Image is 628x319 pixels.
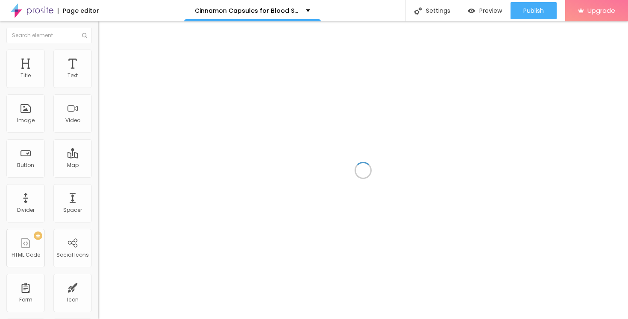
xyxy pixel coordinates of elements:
div: Form [19,297,32,303]
div: Title [21,73,31,79]
input: Search element [6,28,92,43]
div: Image [17,117,35,123]
span: Preview [479,7,502,14]
img: view-1.svg [468,7,475,15]
div: Page editor [58,8,99,14]
span: Upgrade [587,7,615,14]
p: Cinnamon Capsules for Blood Sugar™: A Natural Way to Support Metabolic Health [195,8,299,14]
div: HTML Code [12,252,40,258]
span: Publish [523,7,544,14]
div: Button [17,162,34,168]
img: Icone [82,33,87,38]
button: Preview [459,2,511,19]
div: Map [67,162,79,168]
button: Publish [511,2,557,19]
div: Video [65,117,80,123]
img: Icone [414,7,422,15]
div: Divider [17,207,35,213]
div: Spacer [63,207,82,213]
div: Text [67,73,78,79]
div: Social Icons [56,252,89,258]
div: Icon [67,297,79,303]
